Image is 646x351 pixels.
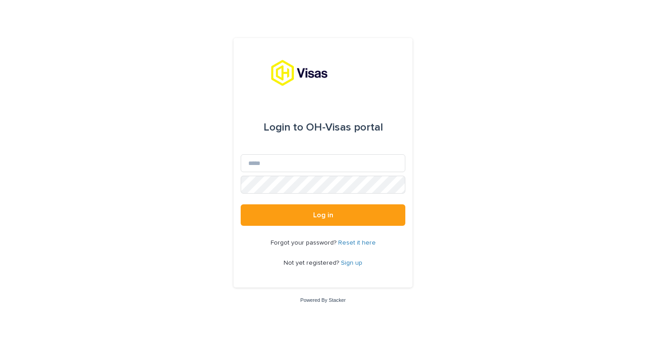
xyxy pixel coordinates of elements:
[341,260,362,266] a: Sign up
[284,260,341,266] span: Not yet registered?
[271,240,338,246] span: Forgot your password?
[271,59,375,86] img: tx8HrbJQv2PFQx4TXEq5
[263,122,303,133] span: Login to
[241,204,405,226] button: Log in
[338,240,376,246] a: Reset it here
[300,297,345,303] a: Powered By Stacker
[263,115,383,140] div: OH-Visas portal
[313,211,333,219] span: Log in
